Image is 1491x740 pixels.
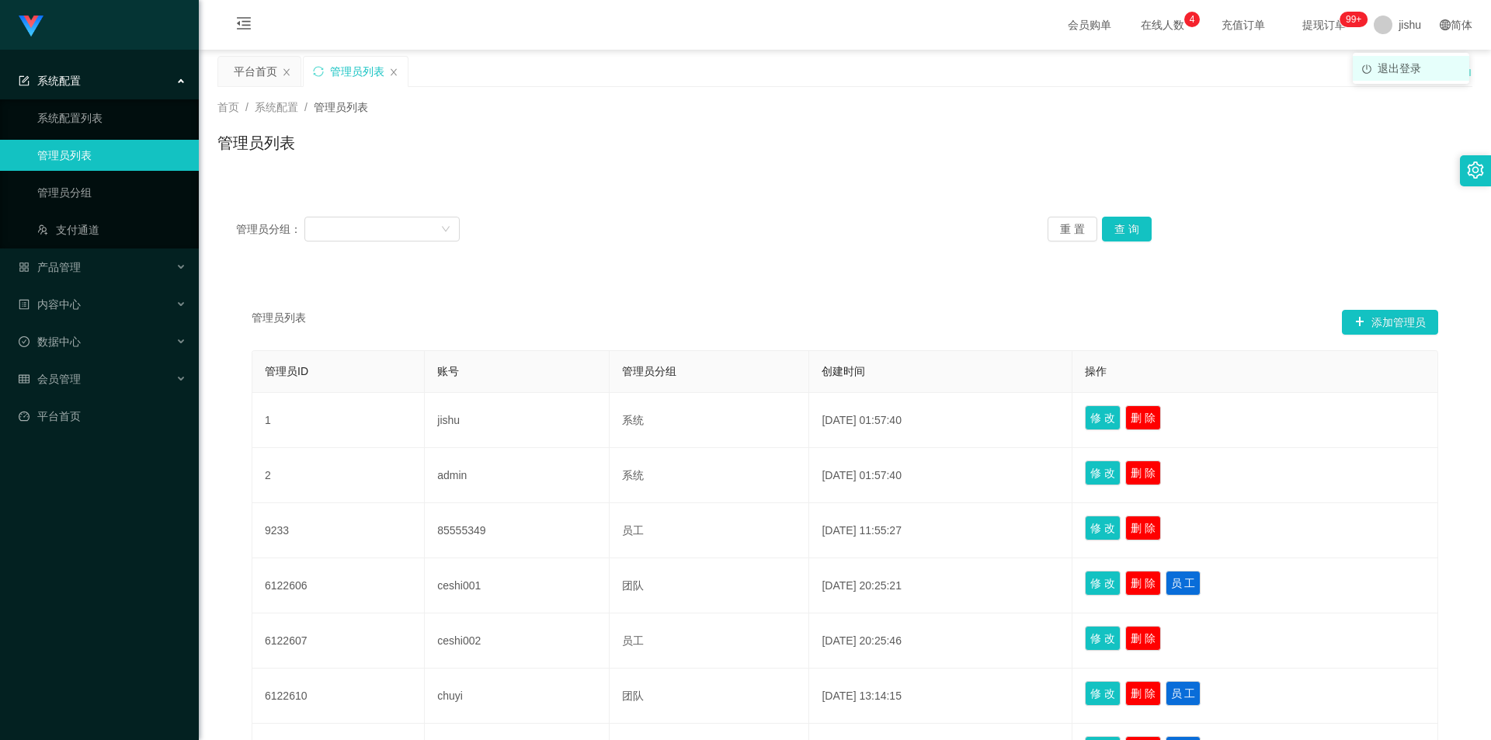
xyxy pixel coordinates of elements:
[265,365,308,377] span: 管理员ID
[252,310,306,335] span: 管理员列表
[255,101,298,113] span: 系统配置
[1085,516,1121,540] button: 修 改
[610,669,809,724] td: 团队
[252,669,425,724] td: 6122610
[19,373,30,384] i: 图标: table
[1125,405,1161,430] button: 删 除
[19,373,81,385] span: 会员管理
[1184,12,1200,27] sup: 4
[1214,19,1273,30] span: 充值订单
[252,503,425,558] td: 9233
[1190,12,1195,27] p: 4
[425,503,610,558] td: 85555349
[37,140,186,171] a: 管理员列表
[610,613,809,669] td: 员工
[217,101,239,113] span: 首页
[234,57,277,86] div: 平台首页
[37,102,186,134] a: 系统配置列表
[822,634,901,647] span: [DATE] 20:25:46
[1085,681,1121,706] button: 修 改
[822,365,865,377] span: 创建时间
[330,57,384,86] div: 管理员列表
[425,393,610,448] td: jishu
[19,75,81,87] span: 系统配置
[1085,365,1107,377] span: 操作
[1125,681,1161,706] button: 删 除
[19,262,30,273] i: 图标: appstore-o
[622,365,676,377] span: 管理员分组
[19,16,43,37] img: logo.9652507e.png
[822,469,901,481] span: [DATE] 01:57:40
[822,690,901,702] span: [DATE] 13:14:15
[441,224,450,235] i: 图标: down
[610,503,809,558] td: 员工
[19,335,81,348] span: 数据中心
[245,101,248,113] span: /
[425,448,610,503] td: admin
[282,68,291,77] i: 图标: close
[1125,626,1161,651] button: 删 除
[217,1,270,50] i: 图标: menu-fold
[19,336,30,347] i: 图标: check-circle-o
[1440,19,1451,30] i: 图标: global
[19,299,30,310] i: 图标: profile
[610,448,809,503] td: 系统
[822,579,901,592] span: [DATE] 20:25:21
[610,393,809,448] td: 系统
[314,101,368,113] span: 管理员列表
[822,524,901,537] span: [DATE] 11:55:27
[1125,516,1161,540] button: 删 除
[1362,64,1371,74] i: 图标: poweroff
[610,558,809,613] td: 团队
[437,365,459,377] span: 账号
[1467,162,1484,179] i: 图标: setting
[1085,626,1121,651] button: 修 改
[389,68,398,77] i: 图标: close
[1085,405,1121,430] button: 修 改
[1125,571,1161,596] button: 删 除
[37,214,186,245] a: 图标: usergroup-add-o支付通道
[304,101,308,113] span: /
[1342,310,1438,335] button: 图标: plus添加管理员
[1295,19,1354,30] span: 提现订单
[1125,460,1161,485] button: 删 除
[19,75,30,86] i: 图标: form
[252,613,425,669] td: 6122607
[313,66,324,77] i: 图标: sync
[19,298,81,311] span: 内容中心
[1085,571,1121,596] button: 修 改
[19,401,186,432] a: 图标: dashboard平台首页
[1102,217,1152,241] button: 查 询
[1166,571,1201,596] button: 员 工
[1340,12,1368,27] sup: 1206
[1133,19,1192,30] span: 在线人数
[252,393,425,448] td: 1
[1378,62,1421,75] span: 退出登录
[252,448,425,503] td: 2
[19,261,81,273] span: 产品管理
[1048,217,1097,241] button: 重 置
[1085,460,1121,485] button: 修 改
[217,131,295,155] h1: 管理员列表
[425,558,610,613] td: ceshi001
[252,558,425,613] td: 6122606
[822,414,901,426] span: [DATE] 01:57:40
[236,221,304,238] span: 管理员分组：
[425,669,610,724] td: chuyi
[37,177,186,208] a: 管理员分组
[425,613,610,669] td: ceshi002
[1166,681,1201,706] button: 员 工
